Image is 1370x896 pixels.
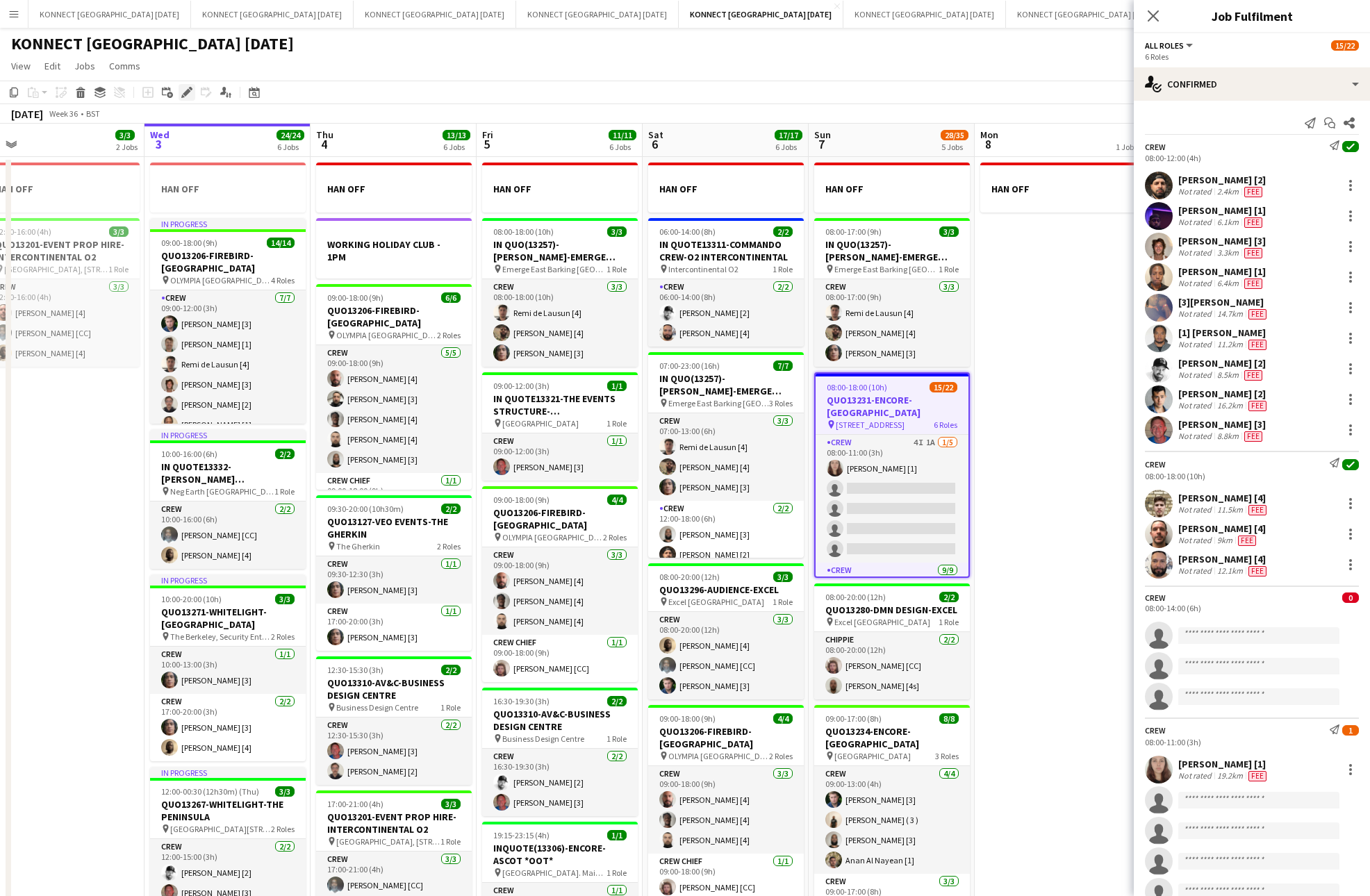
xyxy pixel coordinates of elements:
h3: IN QUO(13257)-[PERSON_NAME]-EMERGE EAST [482,238,638,263]
div: 08:00-20:00 (12h)2/2QUO13280-DMN DESIGN-EXCEL Excel [GEOGRAPHIC_DATA]1 RoleCHIPPIE2/208:00-20:00 ... [814,583,970,699]
div: In progress [150,574,306,586]
span: Emerge East Barking [GEOGRAPHIC_DATA] IG11 0YP [502,264,606,274]
span: 1 Role [939,264,959,274]
span: 7 [812,136,831,152]
span: 2/2 [441,665,461,675]
div: Not rated [1178,247,1214,258]
div: 2.4km [1214,186,1241,197]
div: [DATE] [11,107,43,121]
span: Edit [44,60,60,72]
app-card-role: Crew2/210:00-16:00 (6h)[PERSON_NAME] [CC][PERSON_NAME] [4] [150,501,306,569]
span: 08:00-17:00 (9h) [825,226,882,237]
h3: INQUOTE(13306)-ENCORE-ASCOT *OOT* [482,842,638,867]
h3: IN QUOTE13332-[PERSON_NAME] TOWERS/BRILLIANT STAGES-NEG EARTH [GEOGRAPHIC_DATA] [150,461,306,486]
span: The Berkeley, Security Entrance , [STREET_ADDRESS] [170,631,271,642]
app-job-card: 16:30-19:30 (3h)2/2QUO13310-AV&C-BUSINESS DESIGN CENTRE Business Design Centre1 RoleCrew2/216:30-... [482,688,638,816]
span: [GEOGRAPHIC_DATA]. Main grandstand [502,868,606,878]
h3: QUO13206-FIREBIRD-[GEOGRAPHIC_DATA] [648,725,804,750]
div: 12.1km [1214,565,1246,576]
span: 09:30-20:00 (10h30m) [327,504,404,514]
div: Crew has different fees then in role [1241,247,1265,258]
h3: IN QUO(13257)-[PERSON_NAME]-EMERGE EAST [814,238,970,263]
h3: QUO13127-VEO EVENTS-THE GHERKIN [316,515,472,540]
h3: HAN OFF [814,183,970,195]
div: Not rated [1178,339,1214,350]
div: WORKING HOLIDAY CLUB - 1PM [316,218,472,279]
div: Crew has different fees then in role [1246,770,1269,781]
a: Comms [104,57,146,75]
h3: QUO13206-FIREBIRD-[GEOGRAPHIC_DATA] [316,304,472,329]
app-card-role: Crew1/117:00-20:00 (3h)[PERSON_NAME] [3] [316,604,472,651]
div: 9km [1214,535,1235,546]
div: 08:00-18:00 (10h)15/22QUO13231-ENCORE-[GEOGRAPHIC_DATA] [STREET_ADDRESS]6 RolesCrew4I1A1/508:00-1... [814,372,970,578]
span: 09:00-18:00 (9h) [161,238,217,248]
span: 4/4 [607,495,627,505]
span: 4 [314,136,333,152]
span: [GEOGRAPHIC_DATA] [502,418,579,429]
app-card-role: CHIPPIE2/208:00-20:00 (12h)[PERSON_NAME] [CC][PERSON_NAME] [4s] [814,632,970,699]
span: Excel [GEOGRAPHIC_DATA] [668,597,764,607]
div: HAN OFF [648,163,804,213]
span: Fri [482,128,493,141]
app-job-card: In progress10:00-20:00 (10h)3/3QUO13271-WHITELIGHT-[GEOGRAPHIC_DATA] The Berkeley, Security Entra... [150,574,306,761]
span: OLYMPIA [GEOGRAPHIC_DATA] [502,532,603,542]
span: 2 Roles [437,541,461,551]
div: 6 Jobs [443,142,470,152]
h1: KONNECT [GEOGRAPHIC_DATA] [DATE] [11,33,294,54]
span: 08:00-18:00 (10h) [827,382,887,392]
span: 1/1 [607,830,627,840]
span: Comms [109,60,140,72]
h3: HAN OFF [482,183,638,195]
span: 1/1 [607,381,627,391]
h3: IN QUOTE13311-COMMANDO CREW-O2 INTERCONTINENTAL [648,238,804,263]
app-job-card: 09:00-18:00 (9h)4/4QUO13206-FIREBIRD-[GEOGRAPHIC_DATA] OLYMPIA [GEOGRAPHIC_DATA]2 RolesCrew3/309:... [482,486,638,682]
h3: QUO13206-FIREBIRD-[GEOGRAPHIC_DATA] [150,249,306,274]
div: Not rated [1178,278,1214,289]
app-card-role: Crew1/110:00-13:00 (3h)[PERSON_NAME] [3] [150,647,306,694]
span: 3/3 [275,786,295,797]
span: 2/2 [773,226,793,237]
div: 09:00-12:00 (3h)1/1IN QUOTE13321-THE EVENTS STRUCTURE-[GEOGRAPHIC_DATA] [GEOGRAPHIC_DATA]1 RoleCr... [482,372,638,481]
div: Crew has different fees then in role [1241,217,1265,228]
h3: IN QUOTE13321-THE EVENTS STRUCTURE-[GEOGRAPHIC_DATA] [482,392,638,417]
app-card-role: Crew4/409:00-13:00 (4h)[PERSON_NAME] [3][PERSON_NAME] ( 3 )[PERSON_NAME] [3]Anan Al Nayean [1] [814,766,970,874]
div: Crew has different fees then in role [1235,535,1259,546]
app-card-role: Crew3/307:00-13:00 (6h)Remi de Lausun [4][PERSON_NAME] [4][PERSON_NAME] [3] [648,413,804,501]
span: 09:00-12:00 (3h) [493,381,550,391]
span: Excel [GEOGRAPHIC_DATA] [834,617,930,627]
span: 08:00-20:00 (12h) [659,572,720,582]
a: Jobs [69,57,101,75]
h3: QUO13280-DMN DESIGN-EXCEL [814,604,970,616]
app-job-card: HAN OFF [316,163,472,213]
div: 14.7km [1214,308,1246,320]
div: 08:00-18:00 (10h)3/3IN QUO(13257)-[PERSON_NAME]-EMERGE EAST Emerge East Barking [GEOGRAPHIC_DATA]... [482,218,638,367]
div: Crew has different fees then in role [1241,278,1265,289]
span: 1 Role [606,868,627,878]
span: 10:00-20:00 (10h) [161,594,222,604]
app-card-role: Crew1/109:30-12:30 (3h)[PERSON_NAME] [3] [316,556,472,604]
div: 19.2km [1214,770,1246,781]
app-card-role: Crew3/309:00-18:00 (9h)[PERSON_NAME] [4][PERSON_NAME] [4][PERSON_NAME] [4] [648,766,804,854]
app-job-card: In progress09:00-18:00 (9h)14/14QUO13206-FIREBIRD-[GEOGRAPHIC_DATA] OLYMPIA [GEOGRAPHIC_DATA]4 Ro... [150,218,306,424]
div: 6.1km [1214,217,1241,228]
div: 08:00-20:00 (12h)3/3QUO13296-AUDIENCE-EXCEL Excel [GEOGRAPHIC_DATA]1 RoleCrew3/308:00-20:00 (12h)... [648,563,804,699]
app-card-role: Crew2/212:00-18:00 (6h)[PERSON_NAME] [3][PERSON_NAME] [2] [648,501,804,568]
div: Not rated [1178,400,1214,411]
div: 6 Roles [1145,51,1359,62]
div: 1 Job [1116,142,1134,152]
a: Edit [39,57,66,75]
div: Crew has different fees then in role [1246,400,1269,411]
span: Thu [316,128,333,141]
span: Emerge East Barking [GEOGRAPHIC_DATA] IG11 0YP [668,398,769,408]
span: 1 Role [773,597,793,607]
span: 2/2 [607,696,627,706]
span: 2 Roles [769,751,793,761]
span: Week 36 [46,108,81,119]
span: 4/4 [773,713,793,724]
span: 19:15-23:15 (4h) [493,830,550,840]
span: 3/3 [109,226,129,237]
h3: HAN OFF [150,183,306,195]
